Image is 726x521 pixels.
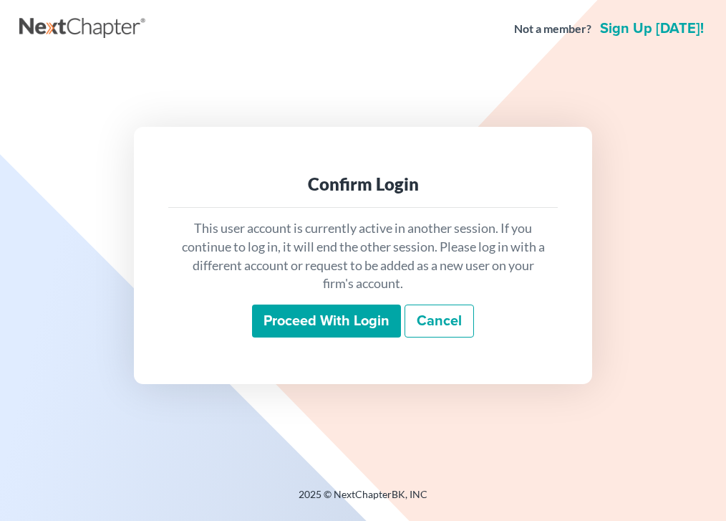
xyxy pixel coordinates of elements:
[180,219,546,293] p: This user account is currently active in another session. If you continue to log in, it will end ...
[180,173,546,196] div: Confirm Login
[252,305,401,338] input: Proceed with login
[597,21,707,36] a: Sign up [DATE]!
[19,487,707,513] div: 2025 © NextChapterBK, INC
[514,21,591,37] strong: Not a member?
[405,305,474,338] a: Cancel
